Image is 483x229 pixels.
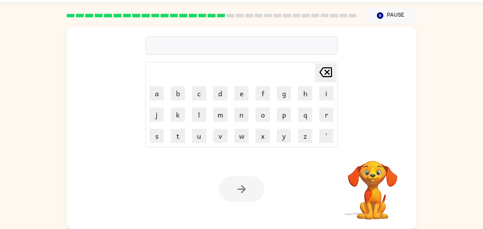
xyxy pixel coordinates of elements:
[234,108,249,122] button: n
[213,129,227,143] button: v
[171,129,185,143] button: t
[213,86,227,101] button: d
[256,86,270,101] button: f
[213,108,227,122] button: m
[234,129,249,143] button: w
[234,86,249,101] button: e
[337,150,408,221] video: Your browser must support playing .mp4 files to use Literably. Please try using another browser.
[365,7,417,24] button: Pause
[256,108,270,122] button: o
[298,108,312,122] button: q
[277,108,291,122] button: p
[192,129,206,143] button: u
[171,108,185,122] button: k
[298,129,312,143] button: z
[319,129,333,143] button: '
[319,86,333,101] button: i
[319,108,333,122] button: r
[298,86,312,101] button: h
[277,129,291,143] button: y
[192,108,206,122] button: l
[150,129,164,143] button: s
[150,108,164,122] button: j
[192,86,206,101] button: c
[256,129,270,143] button: x
[150,86,164,101] button: a
[171,86,185,101] button: b
[277,86,291,101] button: g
